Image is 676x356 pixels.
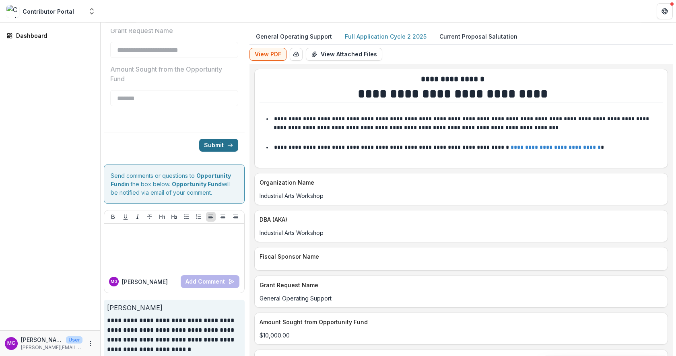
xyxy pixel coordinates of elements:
[7,341,16,346] div: Mollie Goodman
[104,165,245,204] div: Send comments or questions to in the box below. will be notified via email of your comment.
[21,335,63,344] p: [PERSON_NAME]
[256,32,332,41] p: General Operating Support
[206,212,216,222] button: Align Left
[260,215,660,224] p: DBA (AKA)
[3,29,97,42] a: Dashboard
[231,212,240,222] button: Align Right
[121,212,130,222] button: Underline
[110,64,233,84] p: Amount Sought from the Opportunity Fund
[345,32,427,41] p: Full Application Cycle 2 2025
[181,212,191,222] button: Bullet List
[157,212,167,222] button: Heading 1
[6,5,19,18] img: Contributor Portal
[107,303,241,313] p: [PERSON_NAME]
[218,212,228,222] button: Align Center
[260,252,660,261] p: Fiscal Sponsor Name
[110,26,173,35] p: Grant Request Name
[260,294,663,302] p: General Operating Support
[439,32,517,41] p: Current Proposal Salutation
[260,178,660,187] p: Organization Name
[111,280,117,284] div: Mollie Goodman
[122,278,168,286] p: [PERSON_NAME]
[86,3,97,19] button: Open entity switcher
[145,212,155,222] button: Strike
[657,3,673,19] button: Get Help
[66,336,82,344] p: User
[260,331,663,340] p: $10,000.00
[194,212,204,222] button: Ordered List
[108,212,118,222] button: Bold
[21,344,82,351] p: [PERSON_NAME][EMAIL_ADDRESS][PERSON_NAME][DOMAIN_NAME]
[181,275,239,288] button: Add Comment
[260,228,663,237] p: Industrial Arts Workshop
[260,281,660,289] p: Grant Request Name
[260,318,660,326] p: Amount Sought from Opportunity Fund
[306,48,382,61] button: View Attached Files
[169,212,179,222] button: Heading 2
[86,339,95,348] button: More
[23,7,74,16] div: Contributor Portal
[260,191,663,200] p: Industrial Arts Workshop
[16,31,91,40] div: Dashboard
[249,48,286,61] button: View PDF
[172,181,222,187] strong: Opportunity Fund
[133,212,142,222] button: Italicize
[199,139,238,152] button: Submit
